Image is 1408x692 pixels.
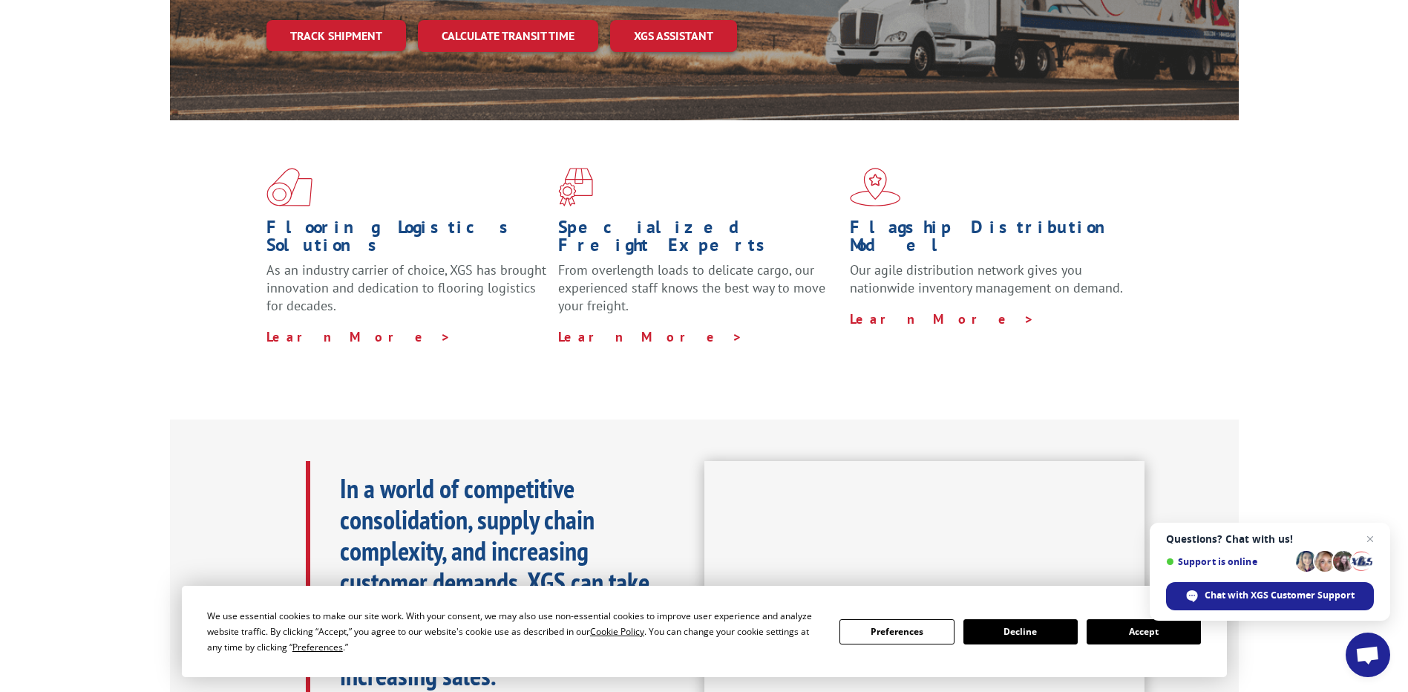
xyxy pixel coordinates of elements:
p: From overlength loads to delicate cargo, our experienced staff knows the best way to move your fr... [558,261,839,327]
button: Preferences [839,619,954,644]
span: As an industry carrier of choice, XGS has brought innovation and dedication to flooring logistics... [266,261,546,314]
a: Learn More > [850,310,1035,327]
span: Preferences [292,641,343,653]
span: Questions? Chat with us! [1166,533,1374,545]
span: Chat with XGS Customer Support [1205,589,1355,602]
h1: Flooring Logistics Solutions [266,218,547,261]
div: Chat with XGS Customer Support [1166,582,1374,610]
span: Close chat [1361,530,1379,548]
a: XGS ASSISTANT [610,20,737,52]
h1: Flagship Distribution Model [850,218,1130,261]
a: Learn More > [558,328,743,345]
span: Support is online [1166,556,1291,567]
img: xgs-icon-focused-on-flooring-red [558,168,593,206]
div: We use essential cookies to make our site work. With your consent, we may also use non-essential ... [207,608,822,655]
img: xgs-icon-flagship-distribution-model-red [850,168,901,206]
a: Calculate transit time [418,20,598,52]
a: Track shipment [266,20,406,51]
span: Cookie Policy [590,625,644,638]
img: xgs-icon-total-supply-chain-intelligence-red [266,168,312,206]
div: Cookie Consent Prompt [182,586,1227,677]
h1: Specialized Freight Experts [558,218,839,261]
a: Learn More > [266,328,451,345]
button: Accept [1087,619,1201,644]
button: Decline [963,619,1078,644]
span: Our agile distribution network gives you nationwide inventory management on demand. [850,261,1123,296]
div: Open chat [1346,633,1390,677]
